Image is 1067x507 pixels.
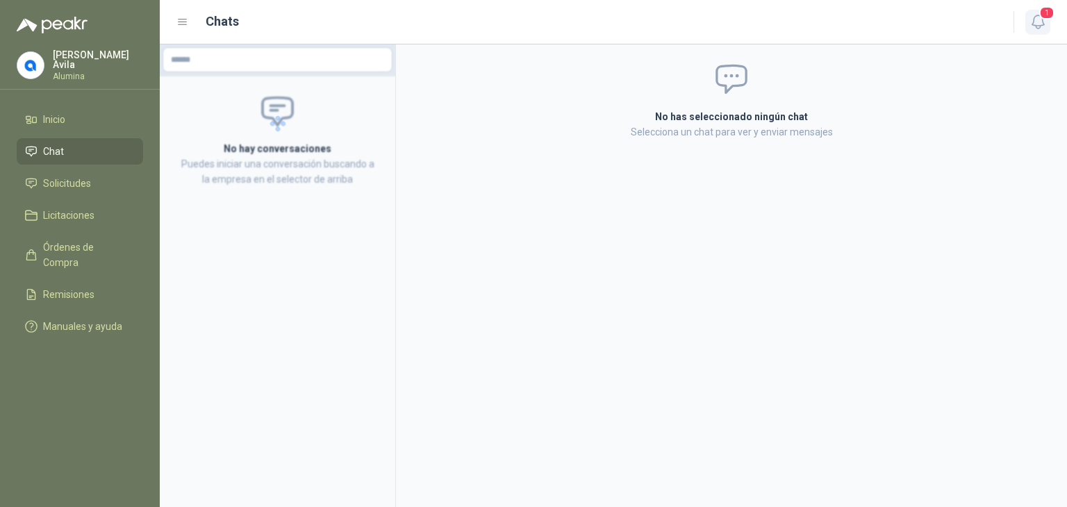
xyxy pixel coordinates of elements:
[1039,6,1054,19] span: 1
[43,240,130,270] span: Órdenes de Compra
[17,170,143,197] a: Solicitudes
[489,109,974,124] h2: No has seleccionado ningún chat
[17,106,143,133] a: Inicio
[206,12,239,31] h1: Chats
[43,144,64,159] span: Chat
[17,281,143,308] a: Remisiones
[43,319,122,334] span: Manuales y ayuda
[489,124,974,140] p: Selecciona un chat para ver y enviar mensajes
[43,287,94,302] span: Remisiones
[17,138,143,165] a: Chat
[53,72,143,81] p: Alumina
[17,313,143,340] a: Manuales y ayuda
[17,234,143,276] a: Órdenes de Compra
[43,208,94,223] span: Licitaciones
[53,50,143,69] p: [PERSON_NAME] Avila
[43,112,65,127] span: Inicio
[43,176,91,191] span: Solicitudes
[17,202,143,228] a: Licitaciones
[17,52,44,78] img: Company Logo
[17,17,88,33] img: Logo peakr
[1025,10,1050,35] button: 1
